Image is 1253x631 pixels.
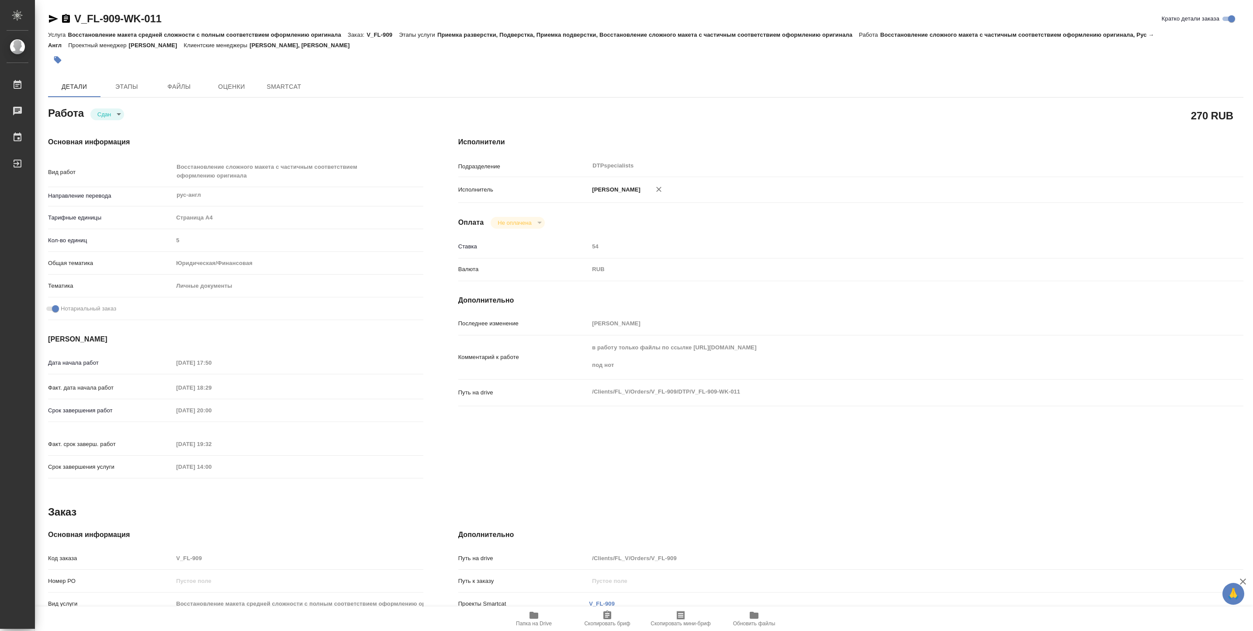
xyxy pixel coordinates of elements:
h4: [PERSON_NAME] [48,334,423,345]
p: [PERSON_NAME], [PERSON_NAME] [249,42,356,49]
p: [PERSON_NAME] [129,42,184,49]
p: Вид услуги [48,600,173,608]
span: SmartCat [263,81,305,92]
span: Скопировать бриф [584,621,630,627]
input: Пустое поле [589,575,1178,587]
input: Пустое поле [173,234,423,247]
p: Тарифные единицы [48,213,173,222]
input: Пустое поле [173,575,423,587]
h4: Исполнители [458,137,1243,147]
p: Путь на drive [458,388,589,397]
h4: Дополнительно [458,530,1243,540]
button: 🙏 [1222,583,1244,605]
button: Скопировать бриф [571,607,644,631]
h4: Основная информация [48,530,423,540]
span: 🙏 [1226,585,1241,603]
input: Пустое поле [589,240,1178,253]
button: Не оплачена [495,219,534,227]
p: Заказ: [348,31,367,38]
span: Этапы [106,81,148,92]
input: Пустое поле [173,597,423,610]
span: Папка на Drive [516,621,552,627]
a: V_FL-909-WK-011 [74,13,162,24]
p: Направление перевода [48,192,173,200]
p: Услуга [48,31,68,38]
button: Скопировать ссылку [61,14,71,24]
p: Факт. дата начала работ [48,383,173,392]
button: Папка на Drive [497,607,571,631]
input: Пустое поле [173,460,249,473]
input: Пустое поле [589,317,1178,330]
textarea: /Clients/FL_V/Orders/V_FL-909/DTP/V_FL-909-WK-011 [589,384,1178,399]
p: Путь к заказу [458,577,589,586]
p: Дата начала работ [48,359,173,367]
div: Сдан [90,108,124,120]
input: Пустое поле [589,552,1178,565]
p: V_FL-909 [367,31,399,38]
div: Страница А4 [173,210,423,225]
p: Кол-во единиц [48,236,173,245]
p: Общая тематика [48,259,173,268]
textarea: в работу только файлы по ссылке [URL][DOMAIN_NAME] под нот [589,340,1178,373]
p: Этапы услуги [399,31,437,38]
button: Добавить тэг [48,50,67,70]
span: Файлы [158,81,200,92]
input: Пустое поле [173,381,249,394]
p: Проектный менеджер [68,42,128,49]
p: Ставка [458,242,589,251]
span: Нотариальный заказ [61,304,116,313]
p: Комментарий к работе [458,353,589,362]
button: Скопировать ссылку для ЯМессенджера [48,14,59,24]
div: RUB [589,262,1178,277]
p: Код заказа [48,554,173,563]
p: Валюта [458,265,589,274]
input: Пустое поле [173,356,249,369]
h2: 270 RUB [1191,108,1233,123]
p: Восстановление макета средней сложности с полным соответствием оформлению оригинала [68,31,347,38]
input: Пустое поле [173,404,249,417]
h4: Оплата [458,217,484,228]
p: Приемка разверстки, Подверстка, Приемка подверстки, Восстановление сложного макета с частичным со... [437,31,859,38]
h4: Дополнительно [458,295,1243,306]
span: Детали [53,81,95,92]
p: Подразделение [458,162,589,171]
button: Сдан [95,111,114,118]
input: Пустое поле [173,552,423,565]
p: Вид работ [48,168,173,177]
span: Обновить файлы [733,621,775,627]
input: Пустое поле [173,438,249,450]
button: Обновить файлы [717,607,791,631]
button: Удалить исполнителя [649,180,668,199]
p: [PERSON_NAME] [589,185,640,194]
h4: Основная информация [48,137,423,147]
p: Путь на drive [458,554,589,563]
p: Тематика [48,282,173,290]
a: V_FL-909 [589,600,615,607]
p: Работа [859,31,880,38]
button: Скопировать мини-бриф [644,607,717,631]
p: Номер РО [48,577,173,586]
div: Сдан [491,217,544,229]
p: Срок завершения услуги [48,463,173,471]
span: Скопировать мини-бриф [651,621,710,627]
h2: Работа [48,105,84,120]
p: Срок завершения работ [48,406,173,415]
p: Факт. срок заверш. работ [48,440,173,449]
span: Кратко детали заказа [1162,14,1219,23]
h2: Заказ [48,505,76,519]
div: Личные документы [173,279,423,293]
div: Юридическая/Финансовая [173,256,423,271]
span: Оценки [211,81,253,92]
p: Последнее изменение [458,319,589,328]
p: Проекты Smartcat [458,600,589,608]
p: Исполнитель [458,185,589,194]
p: Клиентские менеджеры [184,42,250,49]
